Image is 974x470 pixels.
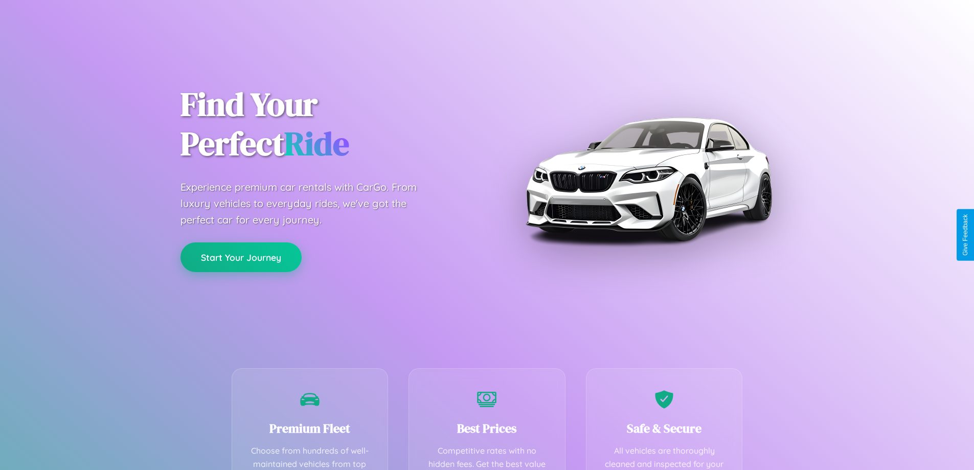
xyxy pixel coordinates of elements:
h3: Safe & Secure [602,420,727,437]
h3: Best Prices [424,420,550,437]
h1: Find Your Perfect [180,85,472,164]
img: Premium BMW car rental vehicle [520,51,776,307]
div: Give Feedback [962,214,969,256]
h3: Premium Fleet [247,420,373,437]
p: Experience premium car rentals with CarGo. From luxury vehicles to everyday rides, we've got the ... [180,179,436,228]
button: Start Your Journey [180,242,302,272]
span: Ride [284,121,349,166]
